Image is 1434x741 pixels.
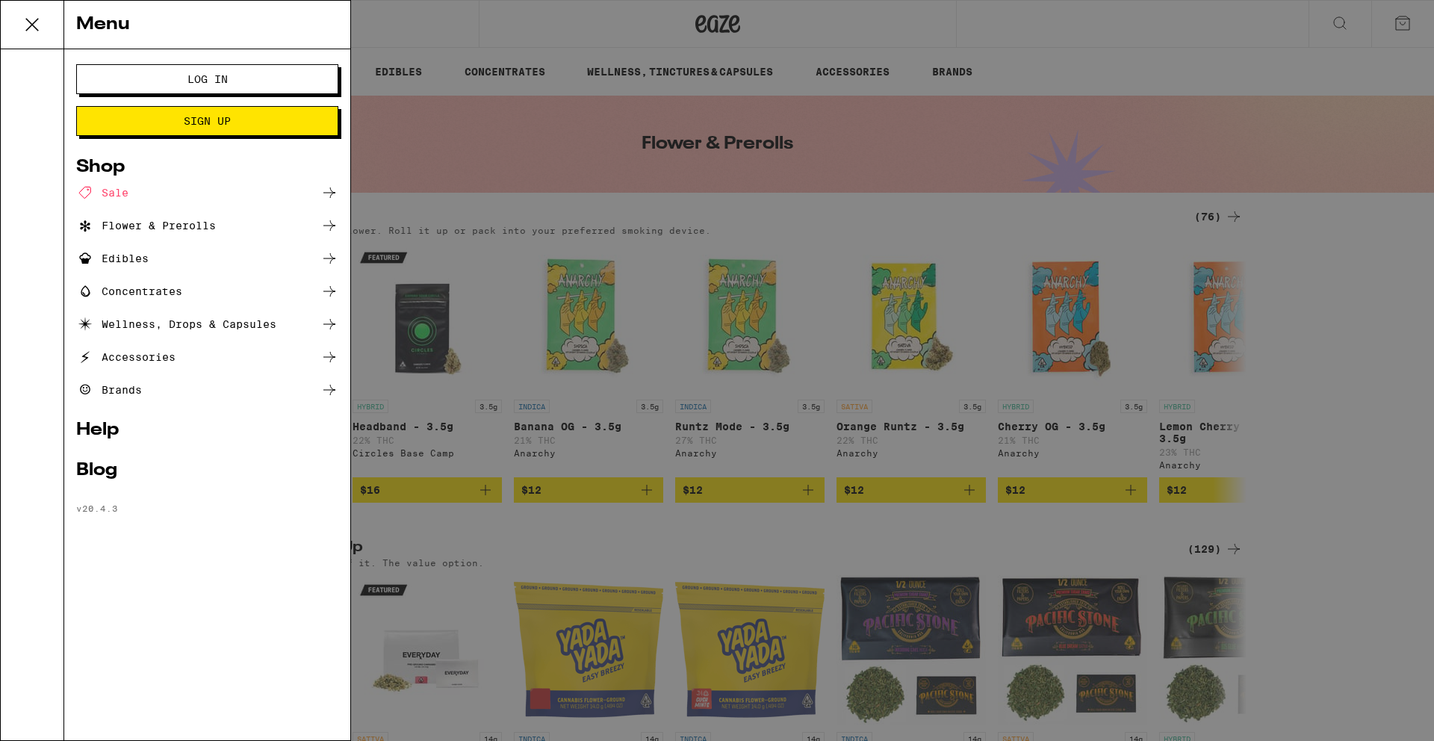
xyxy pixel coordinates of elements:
[76,158,338,176] a: Shop
[76,348,176,366] div: Accessories
[76,462,338,480] a: Blog
[76,282,182,300] div: Concentrates
[76,184,128,202] div: Sale
[184,116,231,126] span: Sign Up
[76,217,216,235] div: Flower & Prerolls
[76,315,276,333] div: Wellness, Drops & Capsules
[76,73,338,85] a: Log In
[76,64,338,94] button: Log In
[76,503,118,513] span: v 20.4.3
[76,421,338,439] a: Help
[76,217,338,235] a: Flower & Prerolls
[76,381,338,399] a: Brands
[76,184,338,202] a: Sale
[76,315,338,333] a: Wellness, Drops & Capsules
[9,10,108,22] span: Hi. Need any help?
[76,249,149,267] div: Edibles
[76,381,142,399] div: Brands
[187,74,228,84] span: Log In
[76,348,338,366] a: Accessories
[76,115,338,127] a: Sign Up
[76,106,338,136] button: Sign Up
[64,1,350,49] div: Menu
[76,249,338,267] a: Edibles
[76,282,338,300] a: Concentrates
